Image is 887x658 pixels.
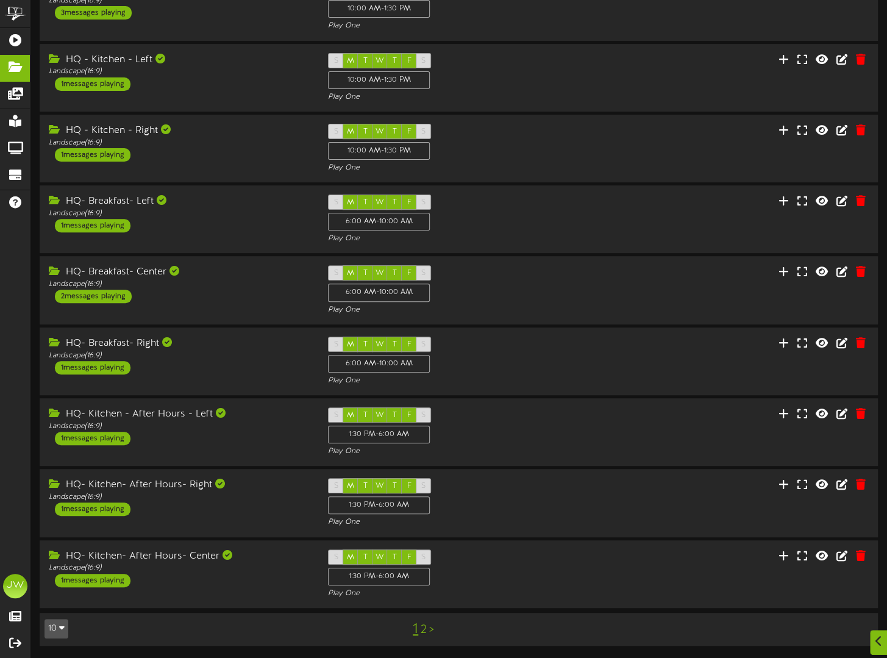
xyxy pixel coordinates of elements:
div: HQ - Kitchen - Right [49,124,310,138]
span: S [334,482,338,490]
span: T [393,198,397,207]
span: T [393,127,397,136]
div: 1 messages playing [55,148,130,162]
div: Landscape ( 16:9 ) [49,138,310,148]
span: S [421,482,426,490]
span: F [407,198,411,207]
span: T [363,553,368,562]
span: M [347,553,354,562]
span: S [334,553,338,562]
div: Landscape ( 16:9 ) [49,421,310,432]
span: M [347,269,354,277]
div: Play One [328,376,589,386]
div: 1 messages playing [55,574,130,587]
span: W [376,269,384,277]
span: T [363,57,368,65]
a: > [429,623,434,637]
span: T [393,269,397,277]
div: 1:30 PM - 6:00 AM [328,426,430,443]
span: S [421,57,426,65]
span: T [393,411,397,420]
span: S [421,553,426,562]
span: T [363,340,368,349]
span: W [376,411,384,420]
div: JW [3,574,27,598]
div: Play One [328,305,589,315]
span: S [421,198,426,207]
div: Play One [328,588,589,599]
div: 6:00 AM - 10:00 AM [328,284,430,301]
span: M [347,340,354,349]
span: F [407,127,411,136]
button: 10 [45,619,68,638]
div: 10:00 AM - 1:30 PM [328,142,430,160]
span: S [334,269,338,277]
div: Play One [328,163,589,173]
span: S [334,57,338,65]
div: 1 messages playing [55,219,130,232]
span: M [347,57,354,65]
span: W [376,127,384,136]
span: S [421,411,426,420]
span: F [407,57,411,65]
span: S [334,411,338,420]
span: W [376,57,384,65]
div: 10:00 AM - 1:30 PM [328,71,430,89]
span: T [363,127,368,136]
div: 1 messages playing [55,502,130,516]
span: T [363,411,368,420]
div: Landscape ( 16:9 ) [49,351,310,361]
span: T [363,269,368,277]
span: W [376,553,384,562]
div: 6:00 AM - 10:00 AM [328,355,430,373]
span: T [393,340,397,349]
div: 1:30 PM - 6:00 AM [328,496,430,514]
div: Play One [328,517,589,527]
div: Landscape ( 16:9 ) [49,279,310,290]
span: S [334,127,338,136]
div: HQ- Breakfast- Left [49,195,310,209]
div: HQ- Kitchen- After Hours- Right [49,478,310,492]
div: Play One [328,21,589,31]
span: T [393,57,397,65]
div: Play One [328,234,589,244]
span: F [407,340,411,349]
div: 6:00 AM - 10:00 AM [328,213,430,231]
div: HQ- Kitchen - After Hours - Left [49,407,310,421]
span: S [334,198,338,207]
div: Landscape ( 16:9 ) [49,492,310,502]
div: Landscape ( 16:9 ) [49,209,310,219]
div: Play One [328,446,589,457]
div: HQ- Breakfast- Right [49,337,310,351]
span: T [393,553,397,562]
span: M [347,127,354,136]
div: 3 messages playing [55,6,132,20]
span: T [363,198,368,207]
span: F [407,553,411,562]
span: W [376,482,384,490]
a: 1 [413,621,418,637]
div: 1 messages playing [55,432,130,445]
a: 2 [421,623,427,637]
div: 2 messages playing [55,290,132,303]
span: S [421,269,426,277]
span: S [421,127,426,136]
div: HQ- Kitchen- After Hours- Center [49,549,310,563]
div: HQ- Breakfast- Center [49,265,310,279]
div: Landscape ( 16:9 ) [49,563,310,573]
div: 1 messages playing [55,361,130,374]
span: F [407,269,411,277]
span: S [421,340,426,349]
div: Play One [328,92,589,102]
span: M [347,198,354,207]
div: Landscape ( 16:9 ) [49,66,310,77]
div: 1:30 PM - 6:00 AM [328,568,430,585]
span: S [334,340,338,349]
span: T [363,482,368,490]
span: F [407,411,411,420]
span: W [376,198,384,207]
span: M [347,482,354,490]
span: M [347,411,354,420]
span: T [393,482,397,490]
span: F [407,482,411,490]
